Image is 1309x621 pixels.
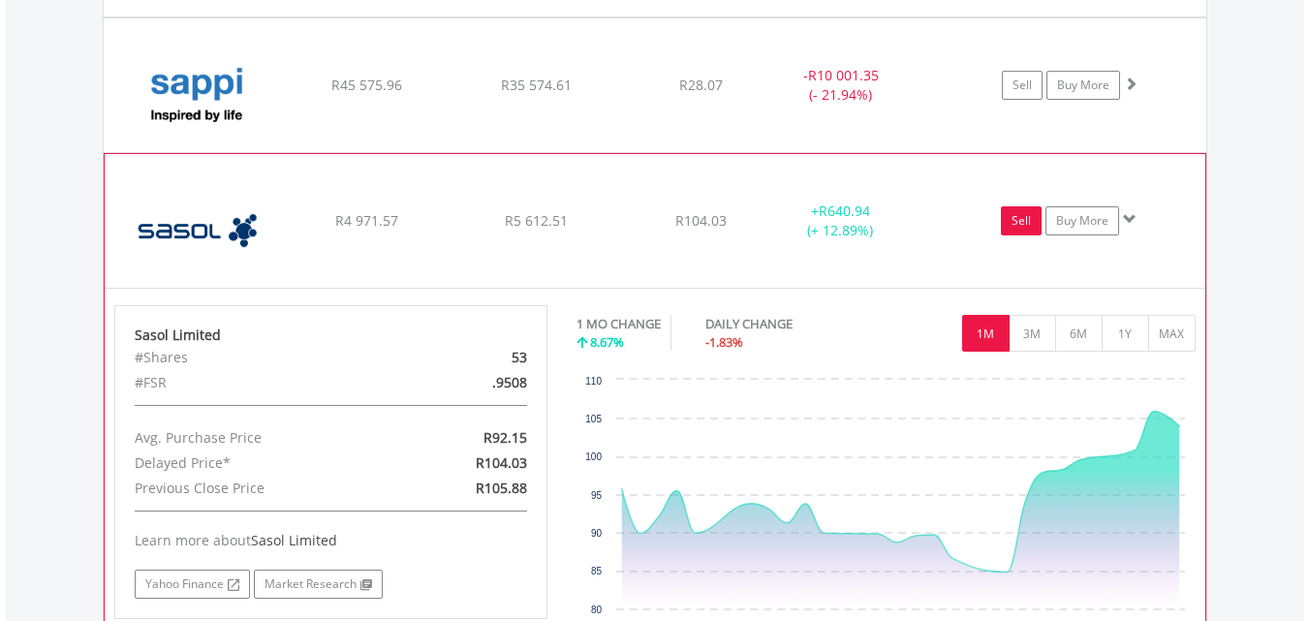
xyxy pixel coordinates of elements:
img: EQU.ZA.SAP.png [113,43,280,147]
text: 100 [585,451,602,462]
span: R92.15 [483,428,527,447]
button: 3M [1009,315,1056,352]
button: 1M [962,315,1010,352]
div: Previous Close Price [120,476,401,501]
text: 80 [591,605,603,615]
button: MAX [1148,315,1196,352]
text: 105 [585,414,602,424]
a: Yahoo Finance [135,570,250,599]
a: Sell [1001,206,1042,235]
div: 1 MO CHANGE [577,315,661,333]
div: + (+ 12.89%) [767,202,913,240]
text: 110 [585,376,602,387]
span: R105.88 [476,479,527,497]
div: #Shares [120,345,401,370]
a: Market Research [254,570,383,599]
text: 95 [591,490,603,501]
div: #FSR [120,370,401,395]
a: Buy More [1046,71,1120,100]
span: R35 574.61 [501,76,572,94]
button: 1Y [1102,315,1149,352]
text: 85 [591,566,603,576]
span: R104.03 [675,211,727,230]
div: Avg. Purchase Price [120,425,401,450]
div: DAILY CHANGE [705,315,860,333]
span: 8.67% [590,333,624,351]
span: R45 575.96 [331,76,402,94]
button: 6M [1055,315,1103,352]
span: R104.03 [476,453,527,472]
span: R5 612.51 [505,211,568,230]
div: .9508 [401,370,542,395]
div: Learn more about [135,531,528,550]
span: R4 971.57 [335,211,398,230]
a: Sell [1002,71,1043,100]
img: EQU.ZA.SOL.png [114,178,281,283]
span: Sasol Limited [251,531,337,549]
a: Buy More [1045,206,1119,235]
span: R28.07 [679,76,723,94]
span: R640.94 [819,202,870,220]
span: -1.83% [705,333,743,351]
div: 53 [401,345,542,370]
div: Sasol Limited [135,326,528,345]
span: R10 001.35 [808,66,879,84]
text: 90 [591,528,603,539]
div: Delayed Price* [120,450,401,476]
div: - (- 21.94%) [768,66,915,105]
